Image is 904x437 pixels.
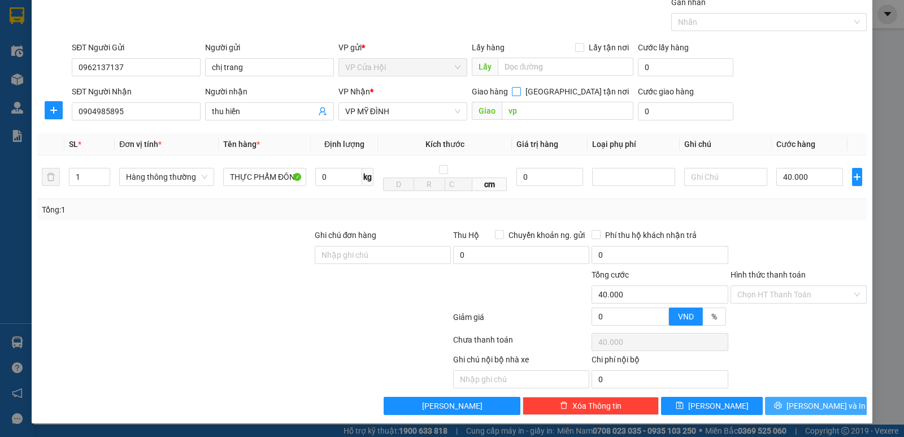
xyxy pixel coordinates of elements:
span: printer [774,401,782,410]
span: Decrease Value [97,177,110,185]
label: Ghi chú đơn hàng [315,231,377,240]
span: Cước hàng [776,140,815,149]
span: % [711,312,717,321]
div: Người nhận [205,85,334,98]
input: Cước giao hàng [638,102,733,120]
span: Xóa Thông tin [572,400,621,412]
span: [PERSON_NAME] và In [786,400,866,412]
label: Cước lấy hàng [638,43,689,52]
div: SĐT Người Gửi [72,41,201,54]
span: Lấy tận nơi [584,41,633,54]
th: Ghi chú [680,133,772,155]
span: Decrease Value [656,317,668,325]
span: plus [45,106,62,115]
input: Ghi Chú [684,168,767,186]
div: SĐT Người Nhận [72,85,201,98]
span: save [676,401,684,410]
span: kg [362,168,373,186]
label: Cước giao hàng [638,87,694,96]
span: Hàng thông thường [126,168,207,185]
input: Nhập ghi chú [453,370,589,388]
span: Giá trị hàng [516,140,558,149]
span: Lấy hàng [472,43,505,52]
span: [PERSON_NAME] [422,400,483,412]
span: delete [560,401,568,410]
button: [PERSON_NAME] [384,397,520,415]
span: Tổng cước [592,270,629,279]
input: Cước lấy hàng [638,58,733,76]
input: Dọc đường [498,58,634,76]
span: down [659,318,666,324]
input: Ghi chú đơn hàng [315,246,451,264]
input: Dọc đường [502,102,634,120]
button: deleteXóa Thông tin [523,397,659,415]
span: [GEOGRAPHIC_DATA] tận nơi [521,85,633,98]
button: plus [45,101,63,119]
span: down [101,178,107,185]
span: Giao hàng [472,87,508,96]
div: VP gửi [338,41,467,54]
span: [PERSON_NAME] [688,400,749,412]
div: Người gửi [205,41,334,54]
span: Increase Value [656,308,668,317]
span: Đơn vị tính [119,140,162,149]
span: SL [69,140,78,149]
span: plus [853,172,862,181]
input: C [445,178,473,191]
label: Hình thức thanh toán [731,270,806,279]
span: VND [678,312,694,321]
button: delete [42,168,60,186]
div: Chi phí nội bộ [592,353,728,370]
span: Chuyển khoản ng. gửi [504,229,589,241]
span: user-add [318,107,327,116]
span: Phí thu hộ khách nhận trả [601,229,701,241]
span: Thu Hộ [453,231,479,240]
button: printer[PERSON_NAME] và In [765,397,867,415]
span: up [659,309,666,316]
input: D [383,178,414,191]
span: Kích thước [425,140,464,149]
div: Giảm giá [452,311,590,331]
span: Định lượng [324,140,364,149]
button: plus [852,168,862,186]
div: Ghi chú nội bộ nhà xe [453,353,589,370]
span: VP MỸ ĐÌNH [345,103,460,120]
span: Giao [472,102,502,120]
button: save[PERSON_NAME] [661,397,763,415]
input: 0 [516,168,583,186]
span: cm [472,178,507,191]
input: VD: Bàn, Ghế [223,168,306,186]
span: VP Cửa Hội [345,59,460,76]
span: Increase Value [97,168,110,177]
span: VP Nhận [338,87,370,96]
span: Lấy [472,58,498,76]
div: Chưa thanh toán [452,334,590,353]
input: R [414,178,445,191]
div: Tổng: 1 [42,204,350,216]
span: Tên hàng [223,140,260,149]
span: up [101,170,107,177]
th: Loại phụ phí [588,133,680,155]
